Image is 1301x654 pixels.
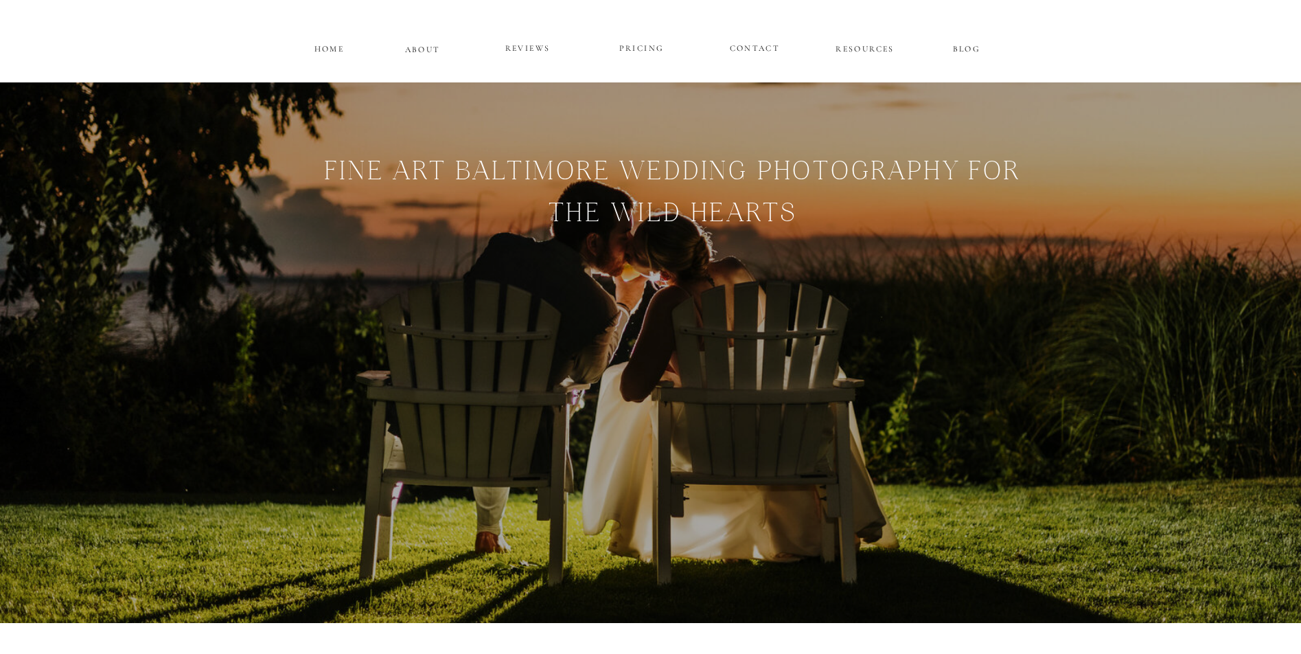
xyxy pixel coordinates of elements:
[834,41,897,53] a: RESOURCES
[936,41,998,53] a: BLOG
[172,154,1174,315] h1: Fine Art Baltimore WEDDING pHOTOGRAPHY FOR THE WILD HEARTs
[405,42,441,54] a: ABOUT
[730,41,780,52] a: CONTACT
[601,41,683,57] a: PRICING
[487,41,569,57] a: REVIEWS
[312,41,347,53] a: HOME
